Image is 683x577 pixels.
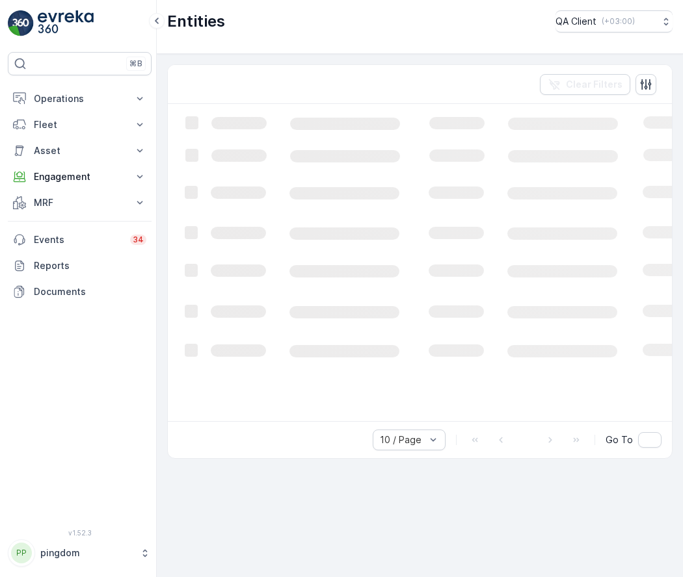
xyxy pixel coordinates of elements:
p: ( +03:00 ) [602,16,635,27]
img: logo_light-DOdMpM7g.png [38,10,94,36]
p: Clear Filters [566,78,623,91]
p: Reports [34,259,146,272]
p: Operations [34,92,126,105]
p: QA Client [556,15,596,28]
p: pingdom [40,546,133,559]
p: Engagement [34,170,126,183]
a: Events34 [8,227,152,253]
button: QA Client(+03:00) [556,10,673,32]
p: Events [34,233,122,246]
p: Documents [34,285,146,298]
img: logo [8,10,34,36]
p: Entities [167,11,225,32]
a: Reports [8,253,152,279]
p: MRF [34,196,126,209]
span: Go To [606,433,633,446]
button: Asset [8,138,152,164]
p: 34 [133,235,144,245]
a: Documents [8,279,152,305]
button: MRF [8,190,152,216]
button: Fleet [8,112,152,138]
p: Asset [34,144,126,157]
p: Fleet [34,118,126,131]
div: PP [11,543,32,563]
button: Engagement [8,164,152,190]
button: PPpingdom [8,539,152,567]
span: v 1.52.3 [8,529,152,537]
p: ⌘B [129,58,142,69]
button: Operations [8,86,152,112]
button: Clear Filters [540,74,630,95]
